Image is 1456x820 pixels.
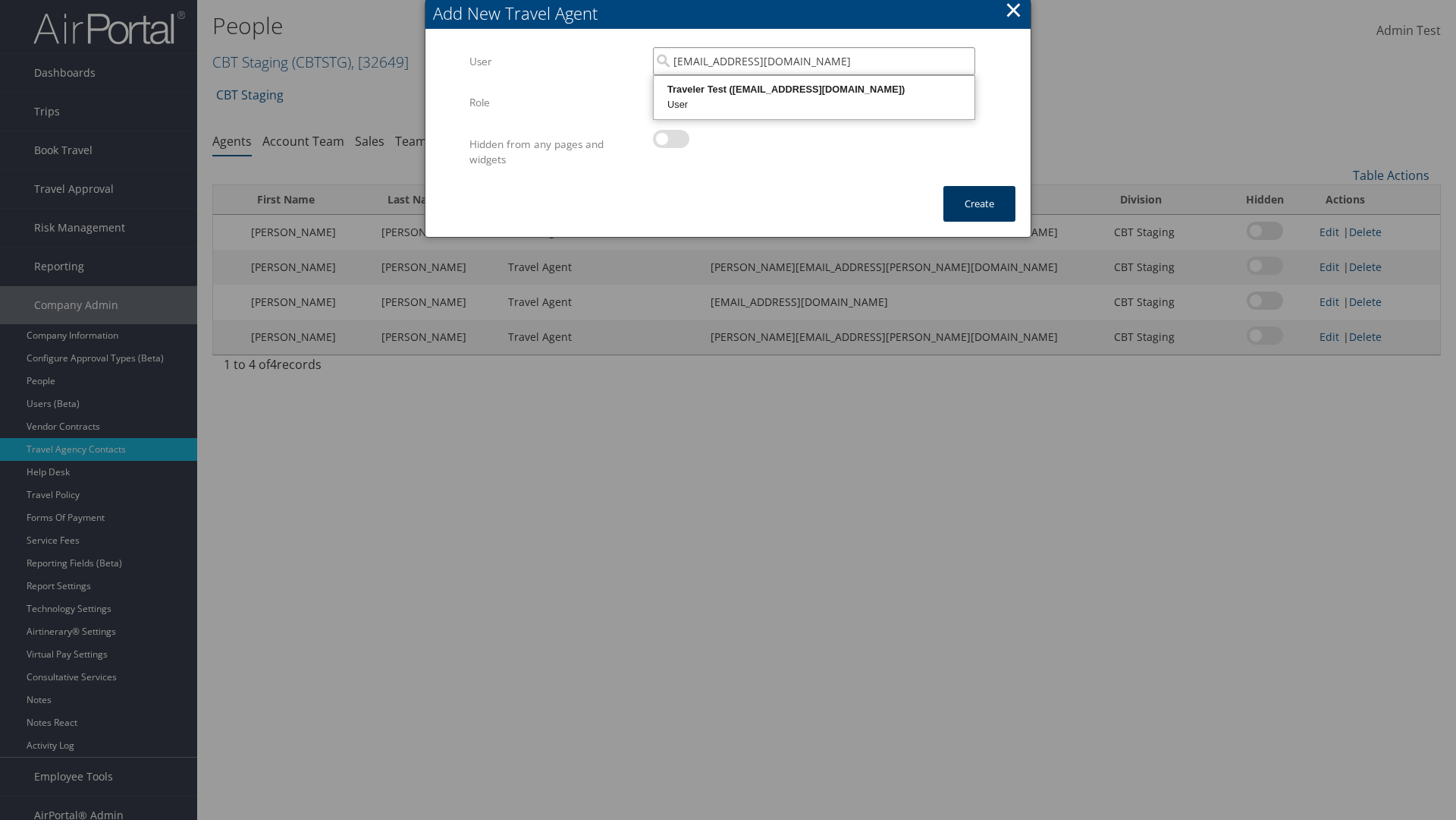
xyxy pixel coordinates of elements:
label: Role [469,88,642,117]
div: Traveler Test ([EMAIL_ADDRESS][DOMAIN_NAME]) [656,82,972,97]
label: Hidden from any pages and widgets [469,130,642,175]
input: Search Users [653,47,975,75]
label: User [469,47,642,76]
button: Create [943,186,1015,222]
div: User [656,97,972,112]
div: Add New Travel Agent [433,2,1031,25]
